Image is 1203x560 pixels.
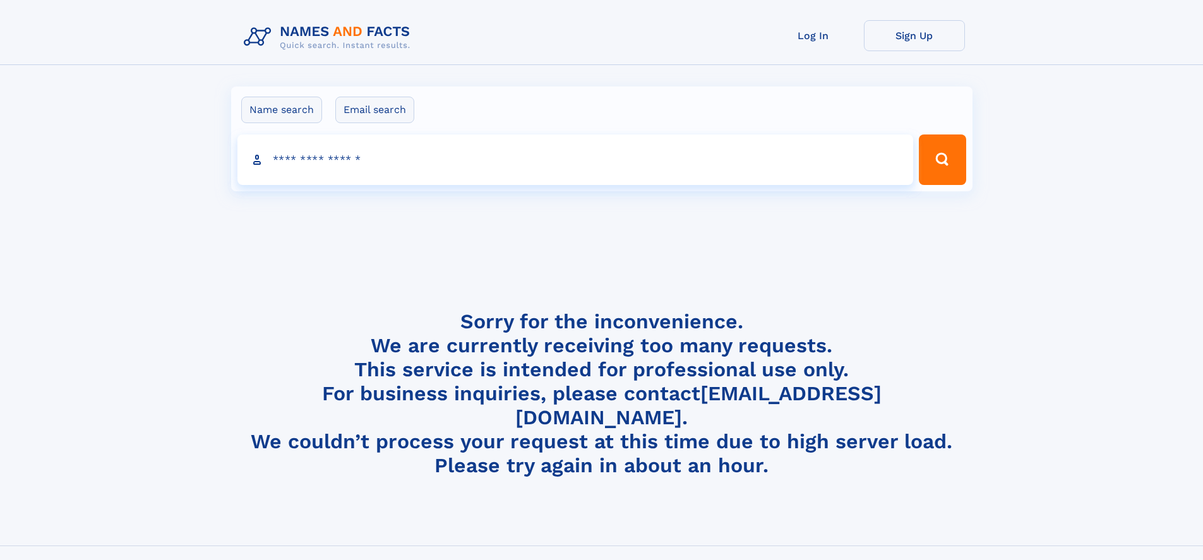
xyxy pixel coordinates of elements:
[919,134,966,185] button: Search Button
[241,97,322,123] label: Name search
[515,381,882,429] a: [EMAIL_ADDRESS][DOMAIN_NAME]
[239,20,421,54] img: Logo Names and Facts
[237,134,914,185] input: search input
[335,97,414,123] label: Email search
[239,309,965,478] h4: Sorry for the inconvenience. We are currently receiving too many requests. This service is intend...
[763,20,864,51] a: Log In
[864,20,965,51] a: Sign Up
